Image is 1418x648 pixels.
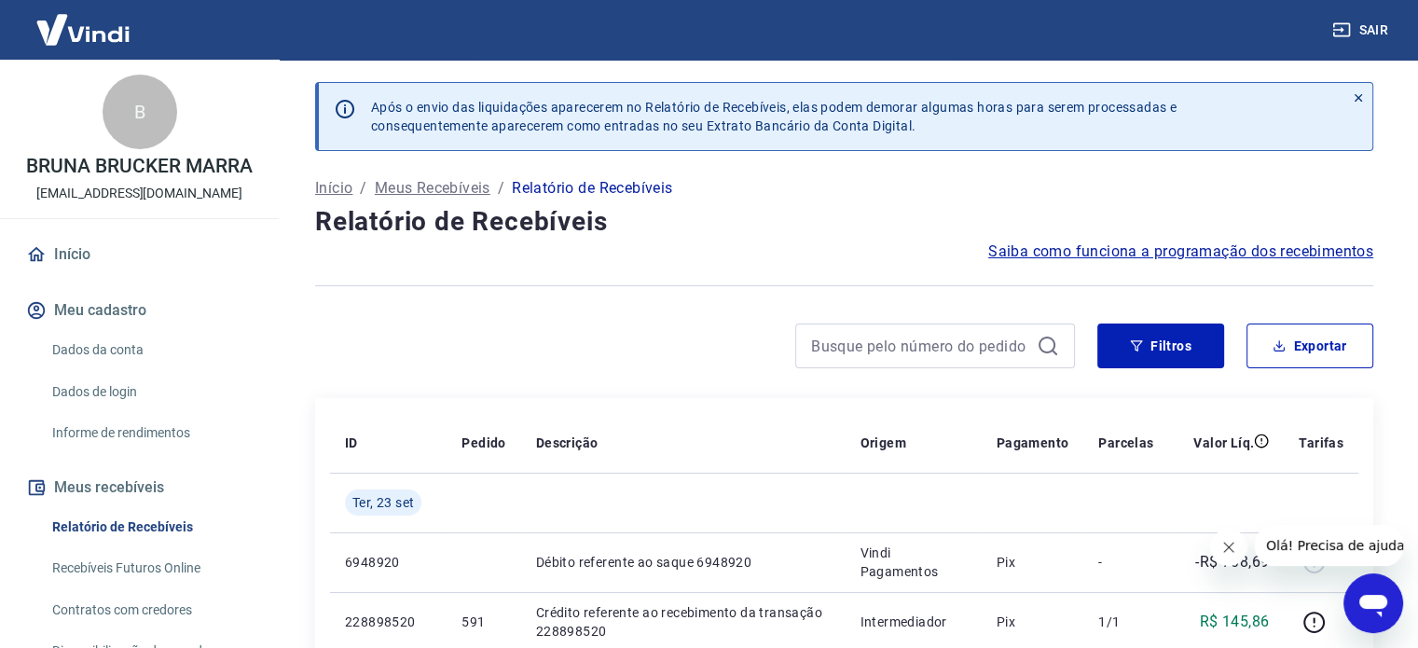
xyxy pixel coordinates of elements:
p: Pagamento [997,434,1069,452]
p: Pix [997,553,1069,572]
a: Início [315,177,352,200]
p: - [1098,553,1153,572]
p: Origem [860,434,905,452]
p: / [360,177,366,200]
iframe: Botão para abrir a janela de mensagens [1343,573,1403,633]
div: B [103,75,177,149]
p: 1/1 [1098,613,1153,631]
input: Busque pelo número do pedido [811,332,1029,360]
p: BRUNA BRUCKER MARRA [26,157,252,176]
a: Dados da conta [45,331,256,369]
iframe: Mensagem da empresa [1255,525,1403,566]
p: Crédito referente ao recebimento da transação 228898520 [536,603,831,641]
a: Recebíveis Futuros Online [45,549,256,587]
p: Intermediador [860,613,966,631]
p: 591 [461,613,505,631]
p: ID [345,434,358,452]
p: Pedido [461,434,505,452]
p: R$ 145,86 [1200,611,1270,633]
button: Filtros [1097,324,1224,368]
p: Débito referente ao saque 6948920 [536,553,831,572]
img: Vindi [22,1,144,58]
p: [EMAIL_ADDRESS][DOMAIN_NAME] [36,184,242,203]
a: Dados de login [45,373,256,411]
p: Tarifas [1299,434,1343,452]
p: Após o envio das liquidações aparecerem no Relatório de Recebíveis, elas podem demorar algumas ho... [371,98,1177,135]
a: Contratos com credores [45,591,256,629]
p: Relatório de Recebíveis [512,177,672,200]
span: Ter, 23 set [352,493,414,512]
button: Exportar [1246,324,1373,368]
p: Valor Líq. [1193,434,1254,452]
a: Meus Recebíveis [375,177,490,200]
a: Início [22,234,256,275]
a: Saiba como funciona a programação dos recebimentos [988,241,1373,263]
p: -R$ 708,69 [1195,551,1269,573]
a: Informe de rendimentos [45,414,256,452]
p: / [498,177,504,200]
button: Meu cadastro [22,290,256,331]
button: Meus recebíveis [22,467,256,508]
p: Parcelas [1098,434,1153,452]
h4: Relatório de Recebíveis [315,203,1373,241]
button: Sair [1329,13,1396,48]
iframe: Fechar mensagem [1210,529,1247,566]
a: Relatório de Recebíveis [45,508,256,546]
p: Vindi Pagamentos [860,544,966,581]
p: Pix [997,613,1069,631]
p: 6948920 [345,553,432,572]
p: 228898520 [345,613,432,631]
span: Olá! Precisa de ajuda? [11,13,157,28]
p: Descrição [536,434,599,452]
